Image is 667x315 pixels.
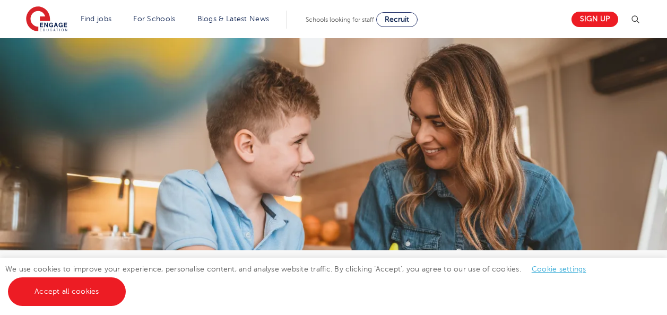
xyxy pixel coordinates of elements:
[5,265,597,295] span: We use cookies to improve your experience, personalise content, and analyse website traffic. By c...
[376,12,418,27] a: Recruit
[197,15,270,23] a: Blogs & Latest News
[8,277,126,306] a: Accept all cookies
[532,265,586,273] a: Cookie settings
[306,16,374,23] span: Schools looking for staff
[385,15,409,23] span: Recruit
[81,15,112,23] a: Find jobs
[571,12,618,27] a: Sign up
[133,15,175,23] a: For Schools
[26,6,67,33] img: Engage Education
